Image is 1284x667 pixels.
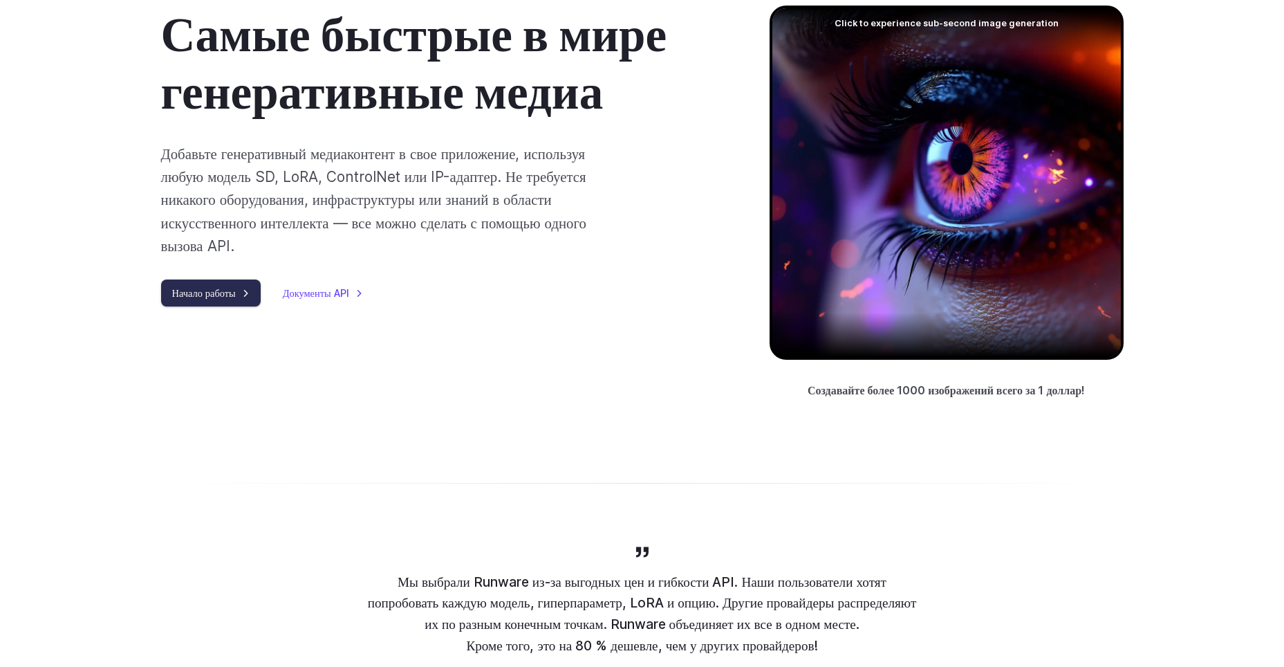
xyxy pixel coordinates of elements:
a: Начало работы [161,280,261,307]
h1: Самые быстрые в мире генеративные медиа [161,6,725,120]
p: Добавьте генеративный медиаконтент в свое приложение, используя любую модель SD, LoRA, ControlNet... [161,143,613,257]
a: Документы API [283,285,363,301]
p: Создавайте более 1000 изображений всего за 1 доллар! [808,382,1085,400]
p: Мы выбрали Runware из-за выгодных цен и гибкости API. Наши пользователи хотят попробовать каждую ... [366,572,919,657]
